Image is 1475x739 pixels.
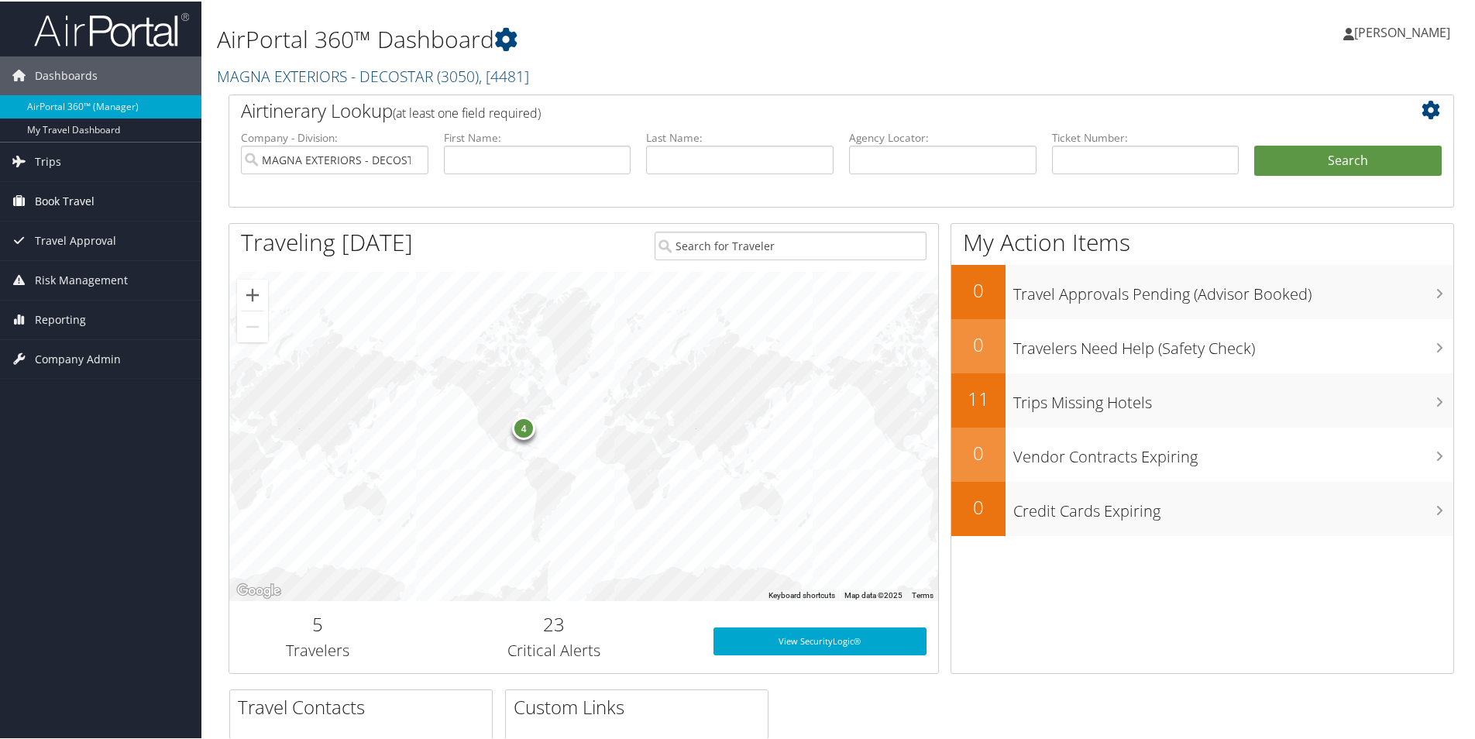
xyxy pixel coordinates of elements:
[35,180,95,219] span: Book Travel
[768,589,835,600] button: Keyboard shortcuts
[1013,328,1453,358] h3: Travelers Need Help (Safety Check)
[1354,22,1450,40] span: [PERSON_NAME]
[437,64,479,85] span: ( 3050 )
[418,638,690,660] h3: Critical Alerts
[1343,8,1466,54] a: [PERSON_NAME]
[35,299,86,338] span: Reporting
[1254,144,1442,175] button: Search
[241,96,1339,122] h2: Airtinerary Lookup
[233,579,284,600] a: Open this area in Google Maps (opens a new window)
[951,493,1006,519] h2: 0
[951,276,1006,302] h2: 0
[951,225,1453,257] h1: My Action Items
[951,263,1453,318] a: 0Travel Approvals Pending (Advisor Booked)
[241,225,413,257] h1: Traveling [DATE]
[34,10,189,46] img: airportal-logo.png
[1013,274,1453,304] h3: Travel Approvals Pending (Advisor Booked)
[912,589,933,598] a: Terms (opens in new tab)
[951,330,1006,356] h2: 0
[951,426,1453,480] a: 0Vendor Contracts Expiring
[444,129,631,144] label: First Name:
[514,693,768,719] h2: Custom Links
[1013,491,1453,521] h3: Credit Cards Expiring
[713,626,927,654] a: View SecurityLogic®
[655,230,927,259] input: Search for Traveler
[479,64,529,85] span: , [ 4481 ]
[35,260,128,298] span: Risk Management
[237,278,268,309] button: Zoom in
[393,103,541,120] span: (at least one field required)
[241,129,428,144] label: Company - Division:
[35,141,61,180] span: Trips
[233,579,284,600] img: Google
[849,129,1037,144] label: Agency Locator:
[951,480,1453,534] a: 0Credit Cards Expiring
[844,589,903,598] span: Map data ©2025
[512,415,535,438] div: 4
[951,384,1006,411] h2: 11
[951,372,1453,426] a: 11Trips Missing Hotels
[237,310,268,341] button: Zoom out
[35,220,116,259] span: Travel Approval
[241,638,395,660] h3: Travelers
[217,22,1050,54] h1: AirPortal 360™ Dashboard
[1013,383,1453,412] h3: Trips Missing Hotels
[1013,437,1453,466] h3: Vendor Contracts Expiring
[951,438,1006,465] h2: 0
[646,129,834,144] label: Last Name:
[35,339,121,377] span: Company Admin
[35,55,98,94] span: Dashboards
[238,693,492,719] h2: Travel Contacts
[217,64,529,85] a: MAGNA EXTERIORS - DECOSTAR
[418,610,690,636] h2: 23
[241,610,395,636] h2: 5
[1052,129,1239,144] label: Ticket Number:
[951,318,1453,372] a: 0Travelers Need Help (Safety Check)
